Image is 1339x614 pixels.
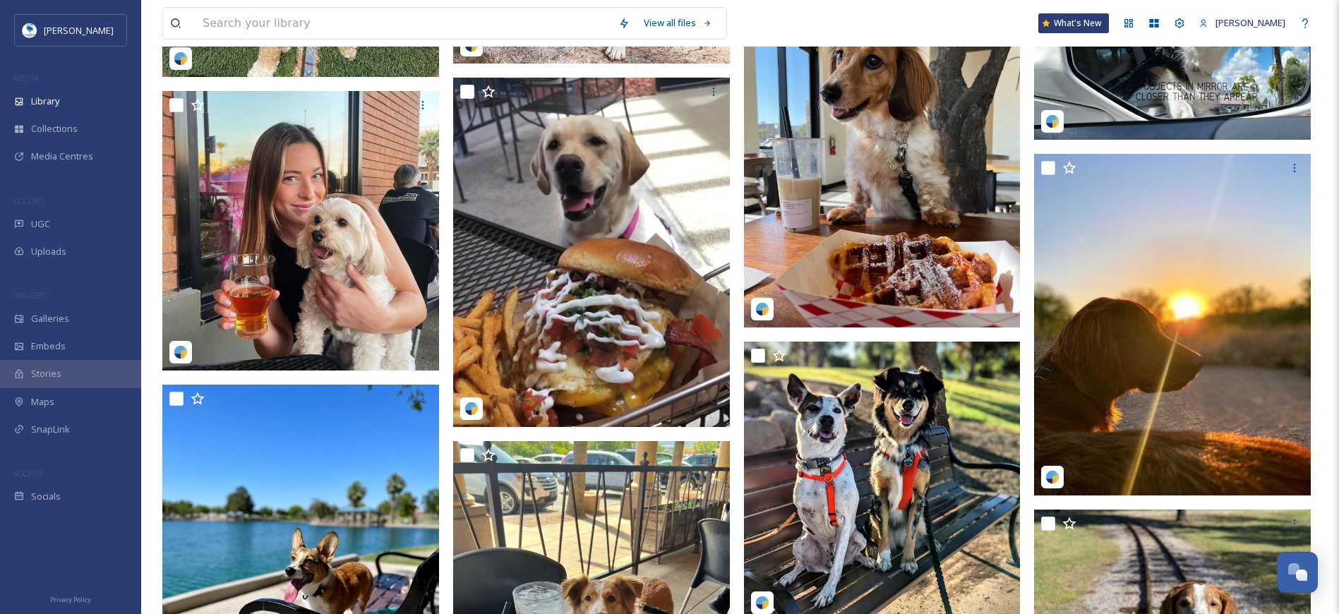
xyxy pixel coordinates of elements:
img: snapsea-logo.png [1045,470,1059,484]
span: Galleries [31,312,69,325]
span: SOCIALS [14,468,42,478]
span: Media Centres [31,150,93,163]
span: [PERSON_NAME] [1215,16,1285,29]
button: Open Chat [1277,552,1318,593]
span: [PERSON_NAME] [44,24,114,37]
a: View all files [637,9,719,37]
span: Socials [31,490,61,503]
a: [PERSON_NAME] [1192,9,1292,37]
span: COLLECT [14,195,44,206]
img: snapsea-logo.png [464,402,479,416]
span: WIDGETS [14,290,47,301]
span: MEDIA [14,73,39,83]
img: snapsea-logo.png [174,345,188,359]
span: Embeds [31,339,66,353]
img: snapsea-logo.png [1045,114,1059,128]
span: Collections [31,122,78,136]
img: snapsea-logo.png [755,302,769,316]
span: Library [31,95,59,108]
a: What's New [1038,13,1109,33]
img: snapsea-logo.png [174,52,188,66]
img: santanbrewing_04102025_17917267643403757.jpg [162,91,442,371]
img: snapsea-logo.png [755,596,769,610]
a: Privacy Policy [50,590,91,607]
img: finnegan_kuzco.the.irishsetter_04102025_18157932808246752.jpg [1034,154,1311,495]
span: Stories [31,367,61,380]
span: Privacy Policy [50,595,91,604]
span: Maps [31,395,54,409]
span: UGC [31,217,50,231]
span: SnapLink [31,423,70,436]
span: Uploads [31,245,66,258]
input: Search your library [196,8,611,39]
img: brewsburgerjoint_04102025_17965795531608798.jpg [453,78,733,427]
img: download.jpeg [23,23,37,37]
